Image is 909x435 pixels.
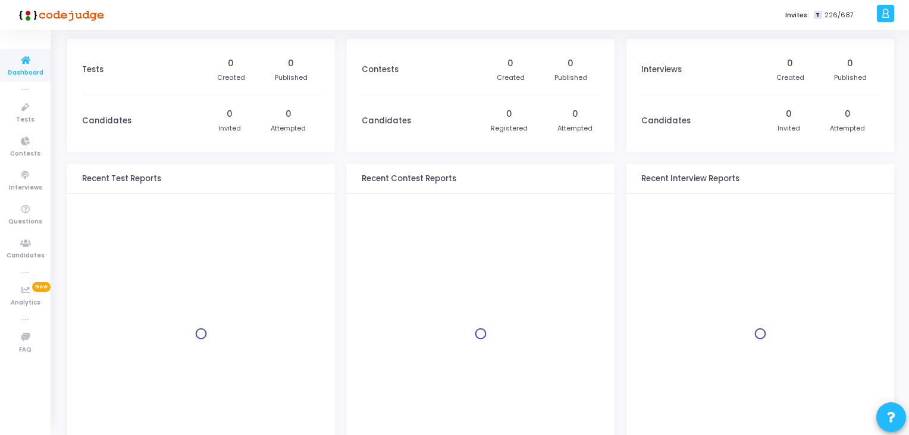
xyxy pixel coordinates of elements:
div: 0 [286,108,291,120]
div: Published [834,73,867,83]
span: FAQ [19,345,32,355]
h3: Candidates [362,116,411,126]
div: Invited [218,123,241,133]
span: Contests [10,149,40,159]
div: 0 [572,108,578,120]
div: 0 [787,57,793,70]
h3: Recent Interview Reports [641,174,739,184]
div: 0 [845,108,851,120]
div: 0 [847,57,853,70]
span: Tests [16,115,35,125]
div: 0 [227,108,233,120]
div: 0 [228,57,234,70]
div: Published [275,73,308,83]
h3: Interviews [641,65,682,74]
div: Published [554,73,587,83]
div: Attempted [271,123,306,133]
div: 0 [507,57,513,70]
div: 0 [568,57,573,70]
span: Analytics [11,298,40,308]
span: Interviews [9,183,42,193]
span: Dashboard [8,68,43,78]
h3: Recent Contest Reports [362,174,456,184]
span: T [814,11,822,20]
h3: Candidates [641,116,691,126]
div: Created [497,73,525,83]
span: New [32,282,51,292]
div: 0 [506,108,512,120]
h3: Candidates [82,116,131,126]
span: Questions [8,217,42,227]
div: Attempted [830,123,865,133]
span: 226/687 [825,10,854,20]
img: logo [15,3,104,27]
div: 0 [288,57,294,70]
span: Candidates [7,251,45,261]
label: Invites: [785,10,809,20]
div: Registered [491,123,528,133]
h3: Recent Test Reports [82,174,161,184]
div: Created [217,73,245,83]
h3: Contests [362,65,399,74]
div: Attempted [557,123,593,133]
h3: Tests [82,65,104,74]
div: Created [776,73,804,83]
div: Invited [778,123,800,133]
div: 0 [786,108,792,120]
